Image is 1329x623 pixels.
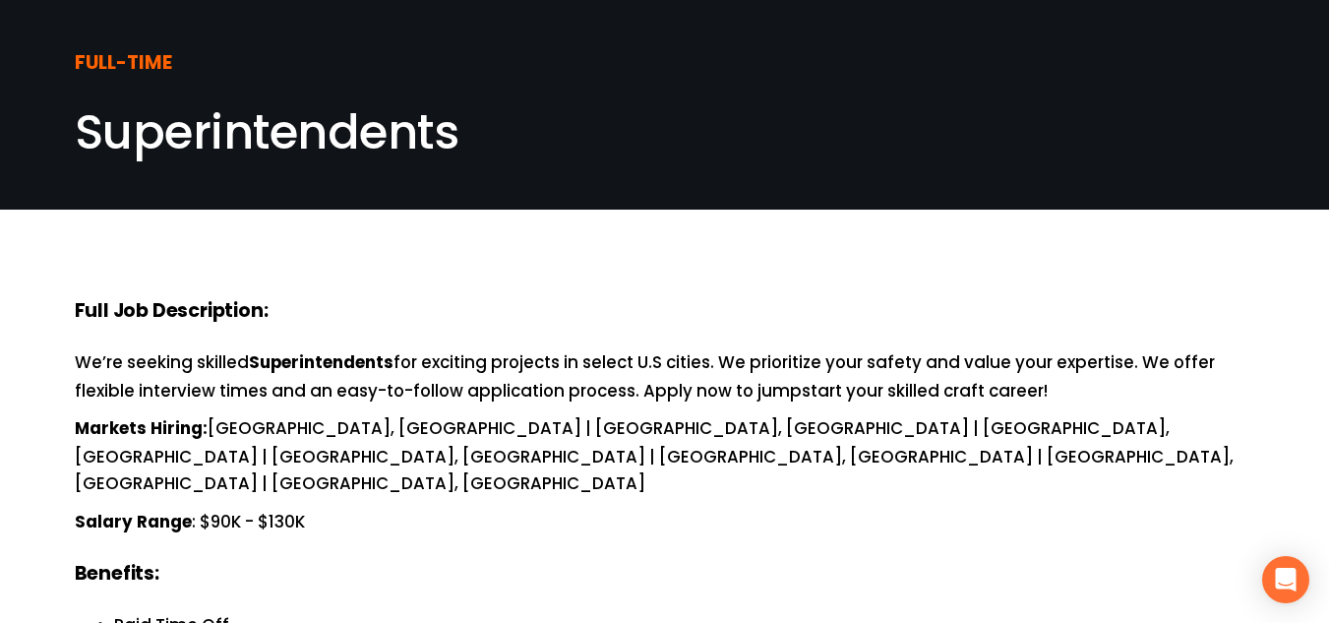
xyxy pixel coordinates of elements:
[75,296,269,329] strong: Full Job Description:
[75,349,1255,405] p: We’re seeking skilled for exciting projects in select U.S cities. We prioritize your safety and v...
[75,415,1255,497] p: [GEOGRAPHIC_DATA], [GEOGRAPHIC_DATA] | [GEOGRAPHIC_DATA], [GEOGRAPHIC_DATA] | [GEOGRAPHIC_DATA], ...
[75,509,1255,537] p: : $90K - $130K
[75,415,208,444] strong: Markets Hiring:
[75,48,172,81] strong: FULL-TIME
[75,509,192,537] strong: Salary Range
[1262,556,1309,603] div: Open Intercom Messenger
[75,559,159,592] strong: Benefits:
[249,349,393,378] strong: Superintendents
[75,99,459,165] span: Superintendents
